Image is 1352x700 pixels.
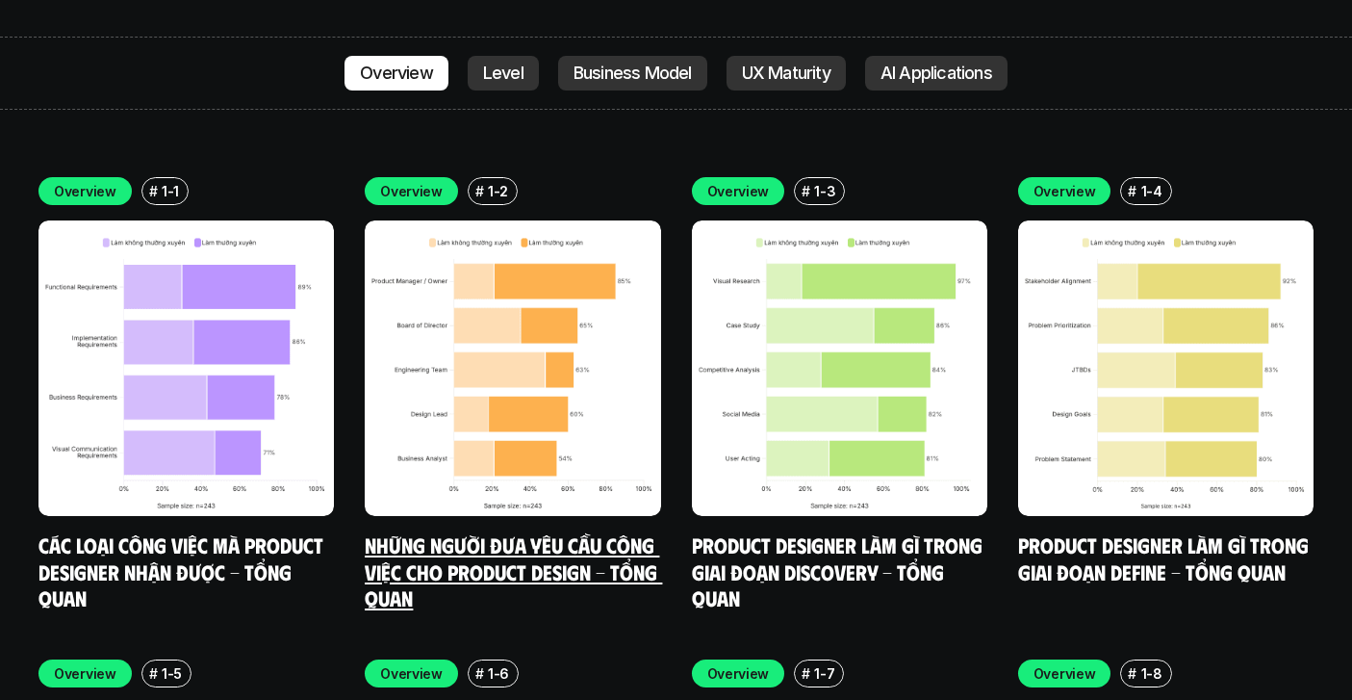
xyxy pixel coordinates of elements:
a: Những người đưa yêu cầu công việc cho Product Design - Tổng quan [365,531,662,610]
a: Product Designer làm gì trong giai đoạn Discovery - Tổng quan [692,531,987,610]
p: Overview [360,64,433,83]
p: 1-7 [814,663,834,684]
p: Overview [380,181,443,201]
p: 1-3 [814,181,835,201]
p: 1-8 [1141,663,1162,684]
h6: # [802,666,810,681]
p: Overview [54,663,116,684]
p: 1-1 [162,181,179,201]
h6: # [475,666,484,681]
p: 1-2 [488,181,508,201]
p: Overview [707,663,770,684]
p: Overview [1033,663,1096,684]
a: Business Model [558,56,707,91]
a: Level [468,56,539,91]
h6: # [149,666,158,681]
a: Overview [344,56,448,91]
h6: # [1128,666,1136,681]
p: Overview [707,181,770,201]
p: UX Maturity [742,64,830,83]
p: 1-5 [162,663,182,684]
p: Overview [1033,181,1096,201]
p: Level [483,64,523,83]
h6: # [1128,184,1136,198]
h6: # [475,184,484,198]
p: Overview [380,663,443,684]
a: AI Applications [865,56,1008,91]
h6: # [149,184,158,198]
h6: # [802,184,810,198]
p: AI Applications [880,64,992,83]
a: UX Maturity [727,56,846,91]
p: Business Model [574,64,692,83]
p: 1-6 [488,663,509,684]
a: Product Designer làm gì trong giai đoạn Define - Tổng quan [1018,531,1314,584]
p: 1-4 [1141,181,1162,201]
p: Overview [54,181,116,201]
a: Các loại công việc mà Product Designer nhận được - Tổng quan [38,531,328,610]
